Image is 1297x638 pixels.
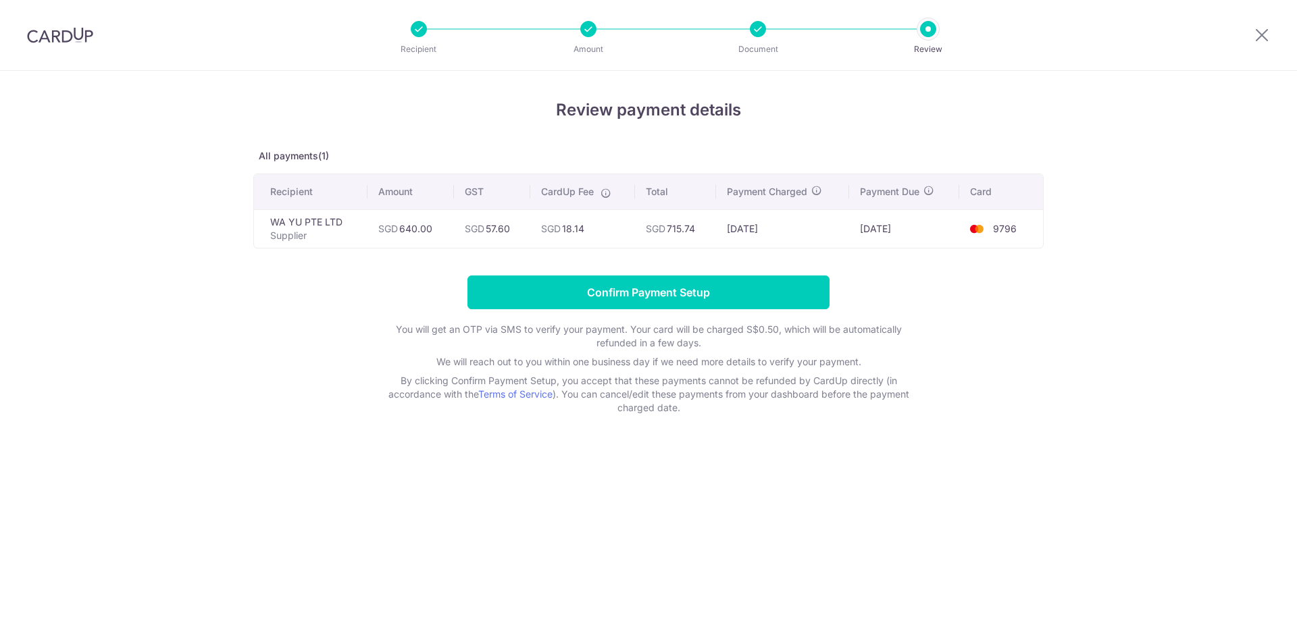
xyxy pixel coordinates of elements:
h4: Review payment details [253,98,1044,122]
span: 9796 [993,223,1017,234]
span: SGD [646,223,665,234]
th: Recipient [254,174,367,209]
p: Supplier [270,229,357,242]
img: <span class="translation_missing" title="translation missing: en.account_steps.new_confirm_form.b... [963,221,990,237]
th: GST [454,174,530,209]
td: 715.74 [635,209,716,248]
td: [DATE] [716,209,850,248]
td: 18.14 [530,209,635,248]
td: [DATE] [849,209,959,248]
span: Payment Charged [727,185,807,198]
input: Confirm Payment Setup [467,275,830,309]
img: CardUp [27,27,93,43]
p: We will reach out to you within one business day if we need more details to verify your payment. [378,355,919,369]
p: Document [708,43,808,56]
p: Review [878,43,978,56]
th: Card [959,174,1044,209]
iframe: Opens a widget where you can find more information [1211,597,1283,631]
span: SGD [378,223,398,234]
td: WA YU PTE LTD [254,209,367,248]
a: Terms of Service [478,388,553,400]
p: By clicking Confirm Payment Setup, you accept that these payments cannot be refunded by CardUp di... [378,374,919,415]
p: All payments(1) [253,149,1044,163]
p: Amount [538,43,638,56]
span: SGD [465,223,484,234]
span: SGD [541,223,561,234]
th: Total [635,174,716,209]
td: 57.60 [454,209,530,248]
td: 640.00 [367,209,454,248]
p: Recipient [369,43,469,56]
p: You will get an OTP via SMS to verify your payment. Your card will be charged S$0.50, which will ... [378,323,919,350]
th: Amount [367,174,454,209]
span: Payment Due [860,185,919,198]
span: CardUp Fee [541,185,594,198]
